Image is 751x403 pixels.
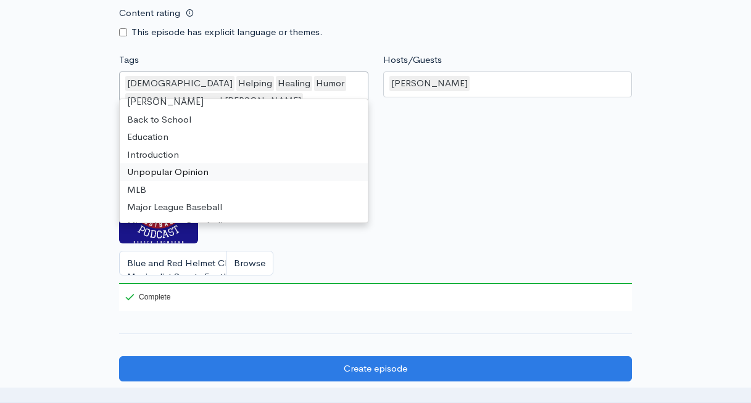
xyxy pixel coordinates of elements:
div: [PERSON_NAME] [389,76,470,91]
small: If no artwork is selected your default podcast artwork will be used [119,147,632,160]
div: Education [120,128,368,146]
div: [PERSON_NAME] and [PERSON_NAME] [125,93,303,108]
div: 100% [119,283,632,284]
div: Healing [276,76,312,91]
label: Tags [119,53,139,67]
div: Back to School [120,111,368,129]
label: Hosts/Guests [383,53,442,67]
label: Content rating [119,1,180,26]
div: Major League Baseball [120,198,368,216]
div: Minor League Baseball [120,216,368,234]
label: This episode has explicit language or themes. [131,25,323,39]
div: Unpopular Opinion [120,163,368,181]
div: MLB [120,181,368,199]
div: [PERSON_NAME] [120,93,368,111]
div: [DEMOGRAPHIC_DATA] [125,76,234,91]
div: Complete [119,283,173,311]
input: Create episode [119,356,632,381]
div: Complete [125,293,170,301]
div: Introduction [120,146,368,164]
div: Humor [314,76,346,91]
div: Helping [236,76,274,91]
